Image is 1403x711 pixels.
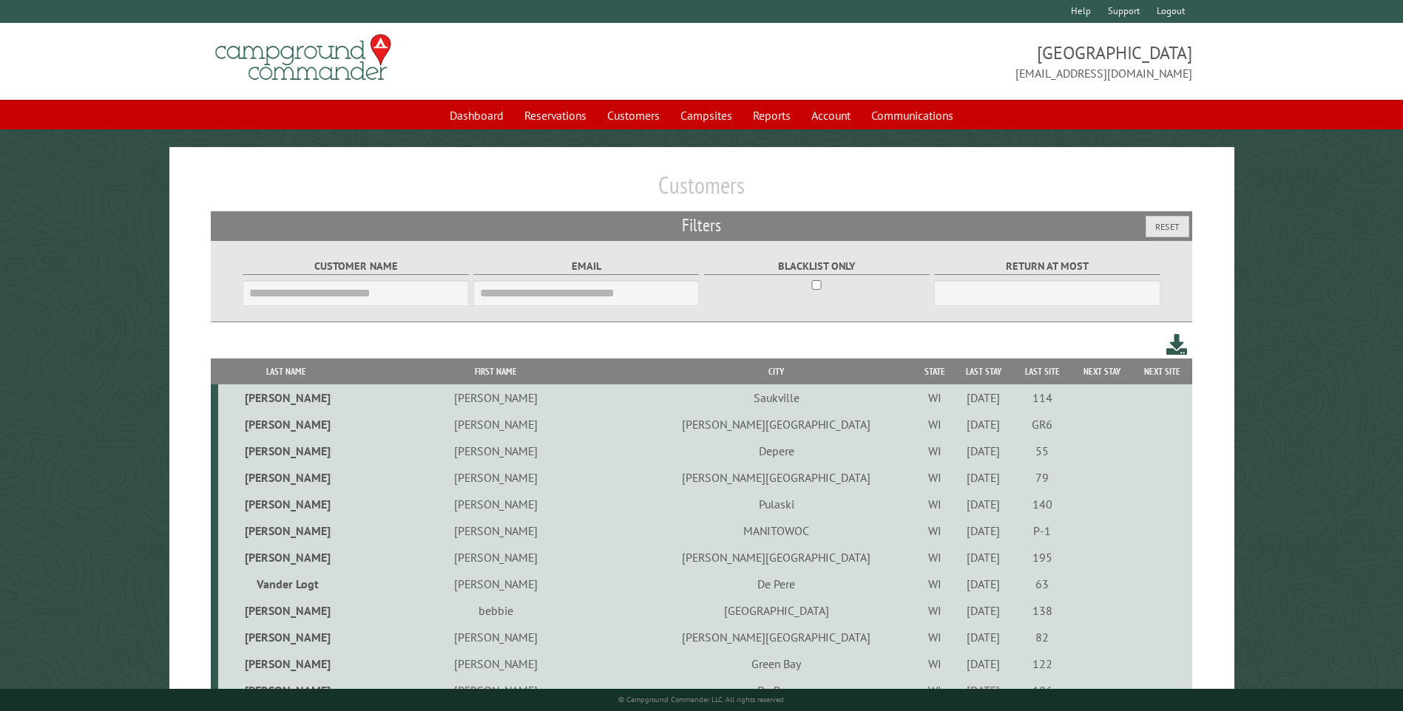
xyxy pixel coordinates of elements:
td: [PERSON_NAME] [354,491,638,517]
td: [PERSON_NAME] [218,597,354,624]
td: [PERSON_NAME] [218,491,354,517]
img: Campground Commander [211,29,396,86]
td: De Pere [637,677,916,704]
label: Customer Name [243,258,468,275]
td: 195 [1013,544,1072,571]
td: [PERSON_NAME][GEOGRAPHIC_DATA] [637,544,916,571]
div: [DATE] [956,417,1011,432]
td: [PERSON_NAME] [218,650,354,677]
td: 79 [1013,464,1072,491]
td: [PERSON_NAME] [218,438,354,464]
div: [DATE] [956,576,1011,591]
td: [PERSON_NAME][GEOGRAPHIC_DATA] [637,411,916,438]
td: 140 [1013,491,1072,517]
th: State [916,358,953,384]
td: WI [916,597,953,624]
td: Depere [637,438,916,464]
td: 138 [1013,597,1072,624]
td: [PERSON_NAME] [218,624,354,650]
td: WI [916,411,953,438]
td: [PERSON_NAME] [354,464,638,491]
a: Reports [744,101,799,129]
th: Last Site [1013,358,1072,384]
h2: Filters [211,211,1191,239]
td: 106 [1013,677,1072,704]
th: First Name [354,358,638,384]
td: 122 [1013,650,1072,677]
td: [PERSON_NAME] [354,624,638,650]
td: bebbie [354,597,638,624]
td: 63 [1013,571,1072,597]
td: [PERSON_NAME] [218,384,354,411]
td: MANITOWOC [637,517,916,544]
span: [GEOGRAPHIC_DATA] [EMAIL_ADDRESS][DOMAIN_NAME] [702,41,1192,82]
td: WI [916,384,953,411]
a: Customers [598,101,669,129]
th: Next Site [1133,358,1192,384]
div: [DATE] [956,683,1011,698]
a: Communications [862,101,962,129]
td: WI [916,491,953,517]
div: [DATE] [956,497,1011,511]
a: Reservations [515,101,595,129]
th: Next Stay [1071,358,1132,384]
td: WI [916,438,953,464]
td: WI [916,650,953,677]
td: [PERSON_NAME] [218,517,354,544]
td: [PERSON_NAME] [354,571,638,597]
td: [PERSON_NAME] [218,464,354,491]
div: [DATE] [956,523,1011,538]
td: [PERSON_NAME] [218,411,354,438]
td: [PERSON_NAME] [354,411,638,438]
th: City [637,358,916,384]
div: [DATE] [956,630,1011,644]
a: Dashboard [441,101,513,129]
td: 114 [1013,384,1072,411]
td: 55 [1013,438,1072,464]
td: WI [916,624,953,650]
td: [PERSON_NAME][GEOGRAPHIC_DATA] [637,464,916,491]
td: De Pere [637,571,916,597]
td: Saukville [637,384,916,411]
td: GR6 [1013,411,1072,438]
td: P-1 [1013,517,1072,544]
td: WI [916,677,953,704]
td: WI [916,571,953,597]
td: WI [916,517,953,544]
td: [PERSON_NAME][GEOGRAPHIC_DATA] [637,624,916,650]
button: Reset [1146,216,1189,237]
td: [PERSON_NAME] [354,544,638,571]
td: [PERSON_NAME] [218,677,354,704]
h1: Customers [211,171,1191,211]
td: [PERSON_NAME] [354,438,638,464]
td: [GEOGRAPHIC_DATA] [637,597,916,624]
td: Pulaski [637,491,916,517]
a: Download this customer list (.csv) [1166,331,1188,358]
th: Last Name [218,358,354,384]
td: [PERSON_NAME] [354,517,638,544]
td: [PERSON_NAME] [354,384,638,411]
label: Email [473,258,699,275]
td: [PERSON_NAME] [218,544,354,571]
td: Vander Logt [218,571,354,597]
td: 82 [1013,624,1072,650]
div: [DATE] [956,443,1011,458]
td: WI [916,544,953,571]
td: [PERSON_NAME] [354,650,638,677]
div: [DATE] [956,550,1011,565]
div: [DATE] [956,390,1011,405]
td: [PERSON_NAME] [354,677,638,704]
td: Green Bay [637,650,916,677]
div: [DATE] [956,470,1011,485]
th: Last Stay [953,358,1012,384]
label: Blacklist only [704,258,930,275]
a: Account [802,101,859,129]
div: [DATE] [956,656,1011,671]
div: [DATE] [956,603,1011,618]
small: © Campground Commander LLC. All rights reserved. [618,695,785,704]
label: Return at most [934,258,1160,275]
td: WI [916,464,953,491]
a: Campsites [672,101,741,129]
